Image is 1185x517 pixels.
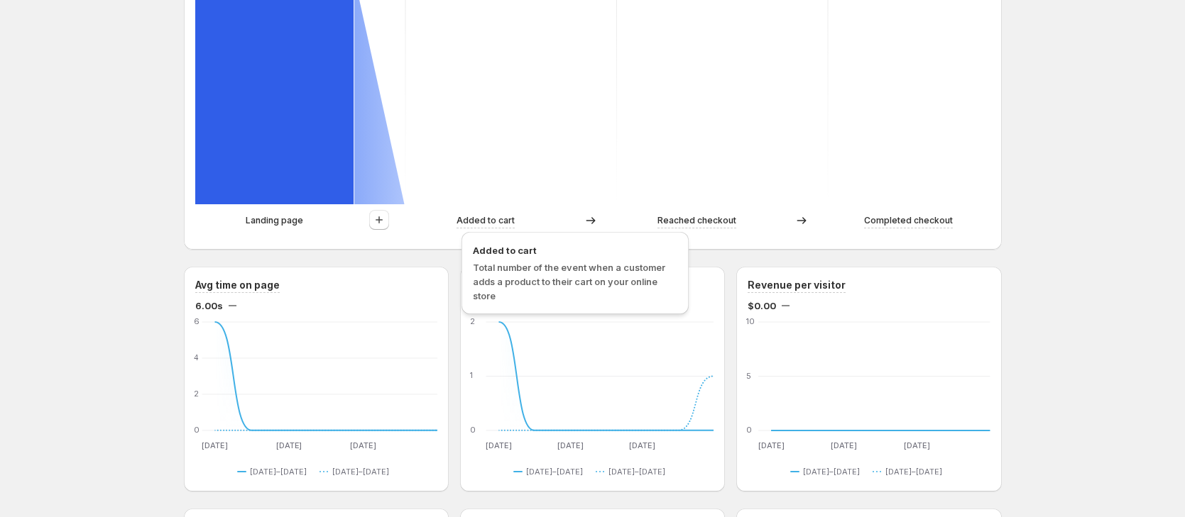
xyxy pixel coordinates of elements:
[195,278,280,292] h3: Avg time on page
[237,463,312,480] button: [DATE]–[DATE]
[194,316,200,326] text: 6
[608,466,665,477] span: [DATE]–[DATE]
[350,440,376,450] text: [DATE]
[758,440,785,450] text: [DATE]
[557,440,584,450] text: [DATE]
[194,352,200,362] text: 4
[194,425,200,435] text: 0
[195,299,223,313] span: 6.00s
[746,316,755,326] text: 10
[803,466,860,477] span: [DATE]–[DATE]
[275,440,302,450] text: [DATE]
[904,440,930,450] text: [DATE]
[885,466,942,477] span: [DATE]–[DATE]
[864,213,953,228] p: Completed checkout
[748,278,846,292] h3: Revenue per visitor
[250,466,307,477] span: [DATE]–[DATE]
[526,466,583,477] span: [DATE]–[DATE]
[246,213,303,228] p: Landing page
[473,243,677,257] span: Added to cart
[657,213,736,228] p: Reached checkout
[748,299,776,313] span: $0.00
[831,440,858,450] text: [DATE]
[194,389,199,399] text: 2
[596,463,671,480] button: [DATE]–[DATE]
[470,316,475,326] text: 2
[746,425,752,435] text: 0
[486,440,512,450] text: [DATE]
[513,463,589,480] button: [DATE]–[DATE]
[746,371,751,381] text: 5
[470,371,473,381] text: 1
[629,440,655,450] text: [DATE]
[332,466,389,477] span: [DATE]–[DATE]
[790,463,865,480] button: [DATE]–[DATE]
[473,262,665,301] span: Total number of the event when a customer adds a product to their cart on your online store
[457,213,515,228] p: Added to cart
[470,425,476,435] text: 0
[320,463,395,480] button: [DATE]–[DATE]
[202,440,228,450] text: [DATE]
[873,463,948,480] button: [DATE]–[DATE]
